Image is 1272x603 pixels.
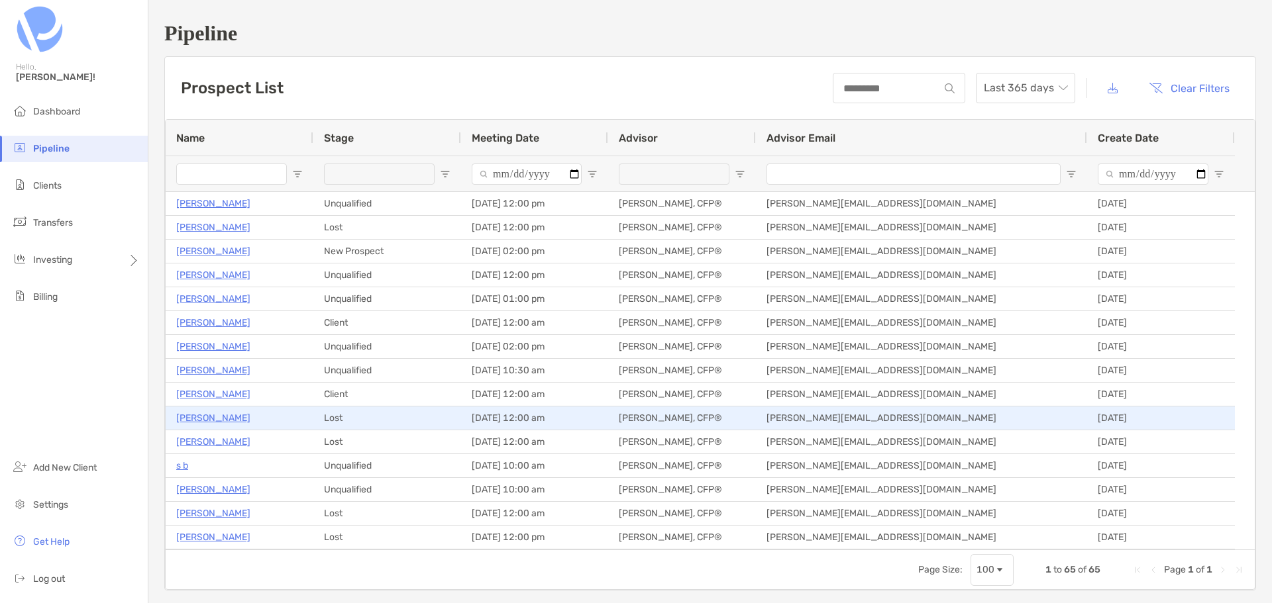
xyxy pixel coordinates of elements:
input: Name Filter Input [176,163,287,185]
div: New Prospect [313,240,461,263]
div: [PERSON_NAME], CFP® [608,526,756,549]
div: [DATE] 12:00 am [461,502,608,525]
span: Meeting Date [472,132,539,144]
div: Previous Page [1148,565,1159,575]
div: [PERSON_NAME][EMAIL_ADDRESS][DOMAIN_NAME] [756,359,1087,382]
div: [DATE] [1087,359,1235,382]
div: [DATE] [1087,478,1235,501]
div: Unqualified [313,192,461,215]
div: Unqualified [313,335,461,358]
div: [DATE] 12:00 am [461,406,608,430]
div: [PERSON_NAME], CFP® [608,502,756,525]
div: [PERSON_NAME], CFP® [608,383,756,406]
img: clients icon [12,177,28,193]
a: [PERSON_NAME] [176,219,250,236]
div: [DATE] 01:00 pm [461,287,608,310]
span: Transfers [33,217,73,228]
span: Log out [33,573,65,584]
span: Last 365 days [984,73,1067,103]
div: [PERSON_NAME][EMAIL_ADDRESS][DOMAIN_NAME] [756,240,1087,263]
div: [DATE] 12:00 am [461,383,608,406]
div: [PERSON_NAME][EMAIL_ADDRESS][DOMAIN_NAME] [756,478,1087,501]
a: [PERSON_NAME] [176,195,250,212]
button: Open Filter Menu [292,169,303,179]
div: [PERSON_NAME][EMAIL_ADDRESS][DOMAIN_NAME] [756,502,1087,525]
div: [PERSON_NAME], CFP® [608,430,756,453]
div: [DATE] 10:30 am [461,359,608,382]
div: [PERSON_NAME], CFP® [608,240,756,263]
span: to [1053,564,1062,575]
img: investing icon [12,251,28,267]
div: 100 [977,564,994,575]
span: Create Date [1098,132,1159,144]
span: Get Help [33,536,70,547]
div: [PERSON_NAME][EMAIL_ADDRESS][DOMAIN_NAME] [756,192,1087,215]
div: Page Size [971,554,1014,586]
a: [PERSON_NAME] [176,386,250,402]
span: 1 [1045,564,1051,575]
div: [DATE] [1087,335,1235,358]
div: [DATE] 12:00 am [461,311,608,334]
div: [PERSON_NAME], CFP® [608,311,756,334]
div: [PERSON_NAME][EMAIL_ADDRESS][DOMAIN_NAME] [756,263,1087,287]
div: [DATE] 12:00 pm [461,263,608,287]
div: [PERSON_NAME][EMAIL_ADDRESS][DOMAIN_NAME] [756,406,1087,430]
p: [PERSON_NAME] [176,267,250,283]
button: Open Filter Menu [440,169,450,179]
div: [PERSON_NAME], CFP® [608,216,756,239]
div: [DATE] 12:00 am [461,430,608,453]
div: Page Size: [918,564,963,575]
div: [PERSON_NAME][EMAIL_ADDRESS][DOMAIN_NAME] [756,454,1087,477]
img: billing icon [12,288,28,304]
div: [DATE] [1087,526,1235,549]
span: Billing [33,291,58,302]
img: logout icon [12,570,28,586]
div: Lost [313,430,461,453]
div: Unqualified [313,454,461,477]
img: add_new_client icon [12,459,28,475]
img: pipeline icon [12,140,28,156]
span: Investing [33,254,72,265]
div: Unqualified [313,287,461,310]
div: Client [313,311,461,334]
div: [DATE] 02:00 pm [461,240,608,263]
img: Zoe Logo [16,5,64,53]
div: [PERSON_NAME][EMAIL_ADDRESS][DOMAIN_NAME] [756,430,1087,453]
div: Client [313,383,461,406]
div: Lost [313,406,461,430]
p: [PERSON_NAME] [176,291,250,307]
div: [DATE] [1087,502,1235,525]
span: of [1078,564,1086,575]
div: [PERSON_NAME], CFP® [608,454,756,477]
input: Create Date Filter Input [1098,163,1208,185]
span: 1 [1206,564,1212,575]
span: Settings [33,499,68,510]
span: Pipeline [33,143,70,154]
span: Dashboard [33,106,80,117]
div: [DATE] [1087,216,1235,239]
img: dashboard icon [12,103,28,118]
div: [PERSON_NAME], CFP® [608,478,756,501]
p: s b [176,457,188,474]
a: [PERSON_NAME] [176,362,250,379]
a: [PERSON_NAME] [176,481,250,498]
input: Advisor Email Filter Input [767,163,1061,185]
div: [DATE] [1087,192,1235,215]
div: Unqualified [313,359,461,382]
span: [PERSON_NAME]! [16,71,140,83]
a: [PERSON_NAME] [176,410,250,426]
div: First Page [1132,565,1143,575]
p: [PERSON_NAME] [176,434,250,450]
a: [PERSON_NAME] [176,529,250,545]
div: Lost [313,502,461,525]
div: [PERSON_NAME], CFP® [608,359,756,382]
a: [PERSON_NAME] [176,314,250,331]
div: [DATE] 10:00 am [461,478,608,501]
div: [PERSON_NAME][EMAIL_ADDRESS][DOMAIN_NAME] [756,216,1087,239]
div: [DATE] [1087,383,1235,406]
div: [PERSON_NAME], CFP® [608,287,756,310]
span: 1 [1188,564,1194,575]
span: Stage [324,132,354,144]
